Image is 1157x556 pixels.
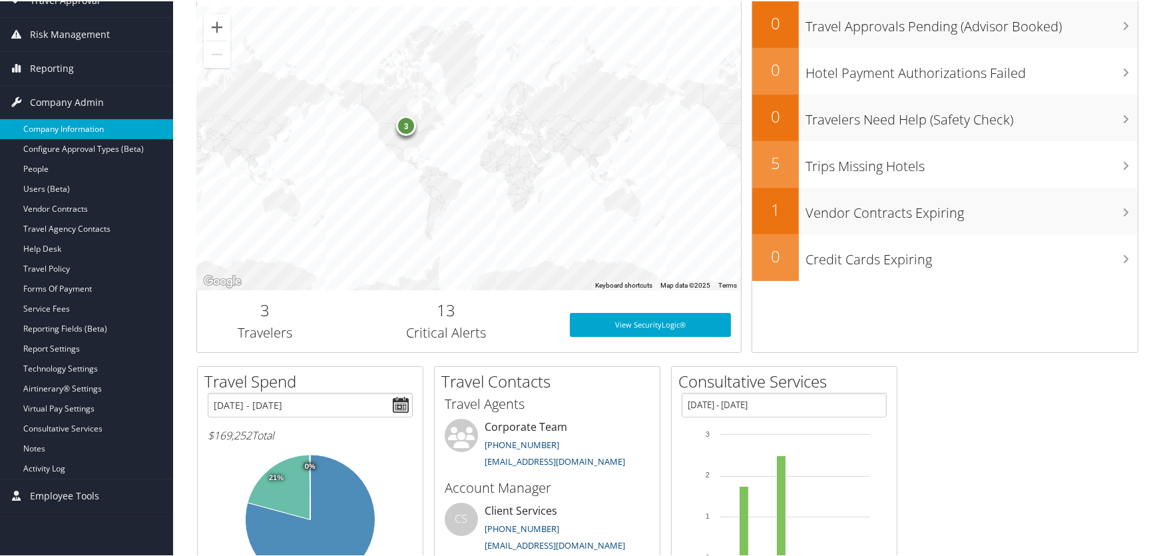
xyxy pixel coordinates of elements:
li: Client Services [438,501,656,556]
h3: Account Manager [445,477,650,496]
li: Corporate Team [438,417,656,472]
button: Zoom in [204,13,230,39]
a: [PHONE_NUMBER] [485,521,559,533]
tspan: 2 [706,469,710,477]
div: 3 [396,115,416,135]
h2: 0 [752,11,799,33]
span: Reporting [30,51,74,84]
img: Google [200,272,244,289]
a: Terms (opens in new tab) [718,280,737,288]
h3: Critical Alerts [343,322,549,341]
h2: Travel Contacts [441,369,660,392]
a: 0Travelers Need Help (Safety Check) [752,93,1138,140]
tspan: 0% [304,461,315,469]
a: Open this area in Google Maps (opens a new window) [200,272,244,289]
h3: Hotel Payment Authorizations Failed [806,56,1138,81]
button: Keyboard shortcuts [595,280,652,289]
h2: 0 [752,57,799,80]
tspan: 1 [706,511,710,519]
a: 0Hotel Payment Authorizations Failed [752,47,1138,93]
h2: 0 [752,104,799,127]
span: $169,252 [208,427,252,441]
tspan: 21% [269,473,284,481]
h3: Vendor Contracts Expiring [806,196,1138,221]
button: Zoom out [204,40,230,67]
a: View SecurityLogic® [570,312,731,336]
span: Risk Management [30,17,110,50]
a: 1Vendor Contracts Expiring [752,186,1138,233]
h3: Trips Missing Hotels [806,149,1138,174]
h2: 0 [752,244,799,266]
a: [EMAIL_ADDRESS][DOMAIN_NAME] [485,538,625,550]
tspan: 3 [706,429,710,437]
h2: 3 [207,298,323,320]
h3: Credit Cards Expiring [806,242,1138,268]
h2: 1 [752,197,799,220]
h2: Travel Spend [204,369,423,392]
tspan: 0% [305,461,316,469]
a: [PHONE_NUMBER] [485,437,559,449]
h3: Travel Agents [445,394,650,412]
h2: 13 [343,298,549,320]
div: CS [445,501,478,535]
a: 0Credit Cards Expiring [752,233,1138,280]
span: Map data ©2025 [660,280,710,288]
span: Employee Tools [30,478,99,511]
h3: Travel Approvals Pending (Advisor Booked) [806,9,1138,35]
h2: Consultative Services [678,369,897,392]
span: Company Admin [30,85,104,118]
a: 5Trips Missing Hotels [752,140,1138,186]
h2: 5 [752,150,799,173]
h3: Travelers Need Help (Safety Check) [806,103,1138,128]
h6: Total [208,427,413,441]
h3: Travelers [207,322,323,341]
a: [EMAIL_ADDRESS][DOMAIN_NAME] [485,454,625,466]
